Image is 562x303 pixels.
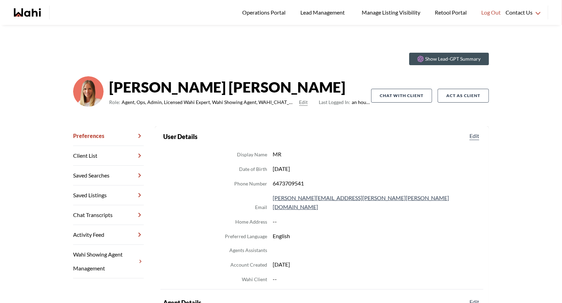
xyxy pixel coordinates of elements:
[225,232,267,241] dt: Preferred Language
[73,245,144,278] a: Wahi Showing Agent Management
[273,260,481,269] dd: [DATE]
[239,165,267,173] dt: Date of Birth
[109,98,120,106] span: Role:
[109,77,371,97] strong: [PERSON_NAME] [PERSON_NAME]
[425,55,481,62] p: Show Lead-GPT Summary
[229,246,267,254] dt: Agents Assistants
[73,76,104,107] img: 0f07b375cde2b3f9.png
[273,164,481,173] dd: [DATE]
[319,99,350,105] span: Last Logged In:
[235,218,267,226] dt: Home Address
[273,217,481,226] dd: --
[234,180,267,188] dt: Phone Number
[273,193,481,211] dd: [PERSON_NAME][EMAIL_ADDRESS][PERSON_NAME][PERSON_NAME][DOMAIN_NAME]
[14,8,41,17] a: Wahi homepage
[73,205,144,225] a: Chat Transcripts
[273,179,481,188] dd: 6473709541
[73,185,144,205] a: Saved Listings
[242,8,288,17] span: Operations Portal
[319,98,371,106] span: an hour ago
[122,98,296,106] span: Agent, Ops, Admin, Licensed Wahi Expert, Wahi Showing Agent, WAHI_CHAT_MODERATOR
[299,98,308,106] button: Edit
[73,166,144,185] a: Saved Searches
[73,225,144,245] a: Activity Feed
[371,89,432,103] button: Chat with client
[273,275,481,284] dd: --
[230,261,267,269] dt: Account Created
[360,8,422,17] span: Manage Listing Visibility
[481,8,501,17] span: Log Out
[435,8,469,17] span: Retool Portal
[237,150,267,159] dt: Display Name
[300,8,347,17] span: Lead Management
[273,232,481,241] dd: English
[438,89,489,103] button: Act as Client
[409,53,489,65] button: Show Lead-GPT Summary
[273,150,481,159] dd: MR
[73,146,144,166] a: Client List
[73,126,144,146] a: Preferences
[255,203,267,211] dt: Email
[163,132,197,141] h2: User Details
[242,275,267,284] dt: Wahi Client
[468,132,481,140] button: Edit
